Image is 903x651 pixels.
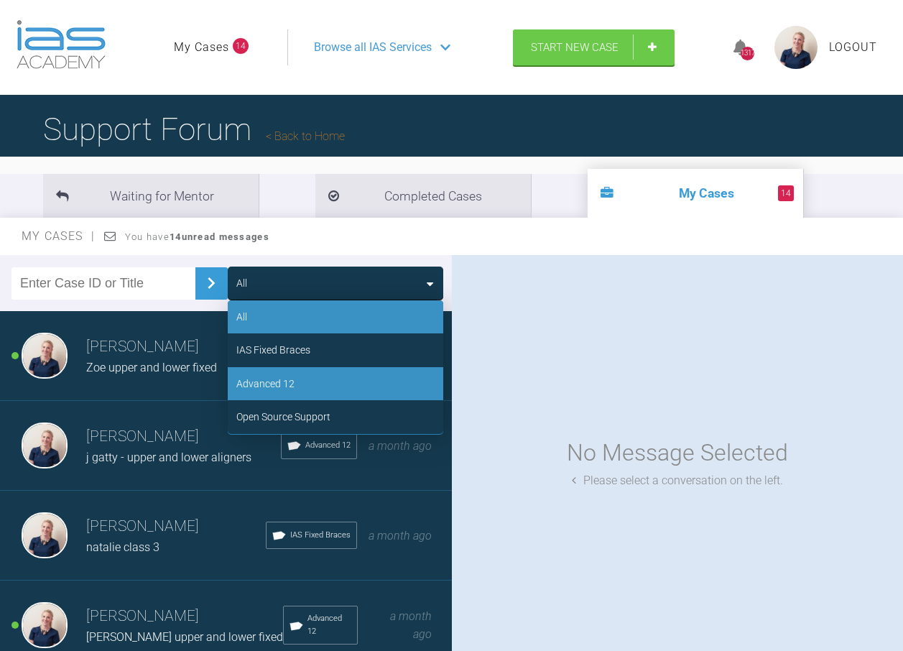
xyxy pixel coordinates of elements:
[86,451,251,464] span: j gatty - upper and lower aligners
[236,309,247,325] div: All
[314,38,432,57] span: Browse all IAS Services
[567,435,788,471] div: No Message Selected
[86,604,283,629] h3: [PERSON_NAME]
[86,514,266,539] h3: [PERSON_NAME]
[200,272,223,295] img: chevronRight.28bd32b0.svg
[315,174,531,218] li: Completed Cases
[266,129,345,143] a: Back to Home
[43,174,259,218] li: Waiting for Mentor
[86,425,281,449] h3: [PERSON_NAME]
[774,26,818,69] img: profile.png
[290,529,351,542] span: IAS Fixed Braces
[236,376,295,392] div: Advanced 12
[369,439,432,453] span: a month ago
[778,185,794,201] span: 14
[86,540,159,554] span: natalie class 3
[369,529,432,542] span: a month ago
[236,342,310,358] div: IAS Fixed Braces
[86,361,217,374] span: Zoe upper and lower fixed
[236,275,247,291] div: All
[22,423,68,468] img: Olivia Nixon
[22,229,96,243] span: My Cases
[829,38,877,57] a: Logout
[125,231,269,242] span: You have
[22,512,68,558] img: Olivia Nixon
[11,267,195,300] input: Enter Case ID or Title
[174,38,229,57] a: My Cases
[86,335,297,359] h3: [PERSON_NAME]
[43,104,345,154] h1: Support Forum
[572,471,783,490] div: Please select a conversation on the left.
[236,409,330,425] div: Open Source Support
[86,630,283,644] span: [PERSON_NAME] upper and lower fixed
[513,29,675,65] a: Start New Case
[307,612,352,638] span: Advanced 12
[17,20,106,69] img: logo-light.3e3ef733.png
[741,47,754,60] div: 1317
[22,333,68,379] img: Olivia Nixon
[588,169,803,218] li: My Cases
[233,38,249,54] span: 14
[22,602,68,648] img: Olivia Nixon
[390,609,432,642] span: a month ago
[531,41,619,54] span: Start New Case
[170,231,269,242] strong: 14 unread messages
[305,439,351,452] span: Advanced 12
